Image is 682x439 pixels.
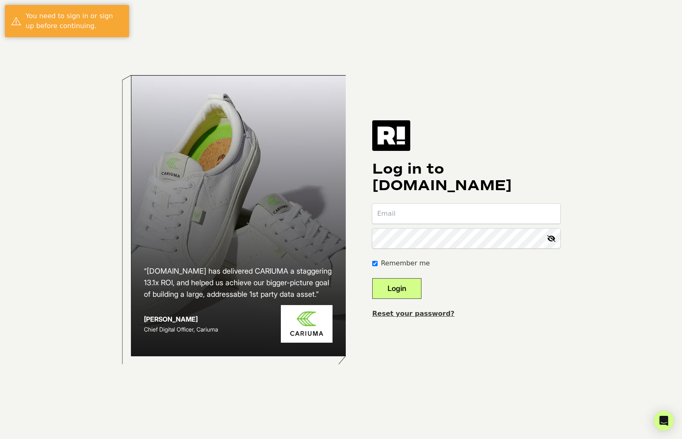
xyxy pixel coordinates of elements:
[26,11,123,31] div: You need to sign in or sign up before continuing.
[372,310,455,317] a: Reset your password?
[381,258,430,268] label: Remember me
[372,161,560,194] h1: Log in to [DOMAIN_NAME]
[144,326,218,333] span: Chief Digital Officer, Cariuma
[144,265,333,300] h2: “[DOMAIN_NAME] has delivered CARIUMA a staggering 13.1x ROI, and helped us achieve our bigger-pic...
[372,120,410,151] img: Retention.com
[372,278,421,299] button: Login
[144,315,198,323] strong: [PERSON_NAME]
[654,411,674,431] div: Open Intercom Messenger
[372,204,560,224] input: Email
[281,305,333,343] img: Cariuma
